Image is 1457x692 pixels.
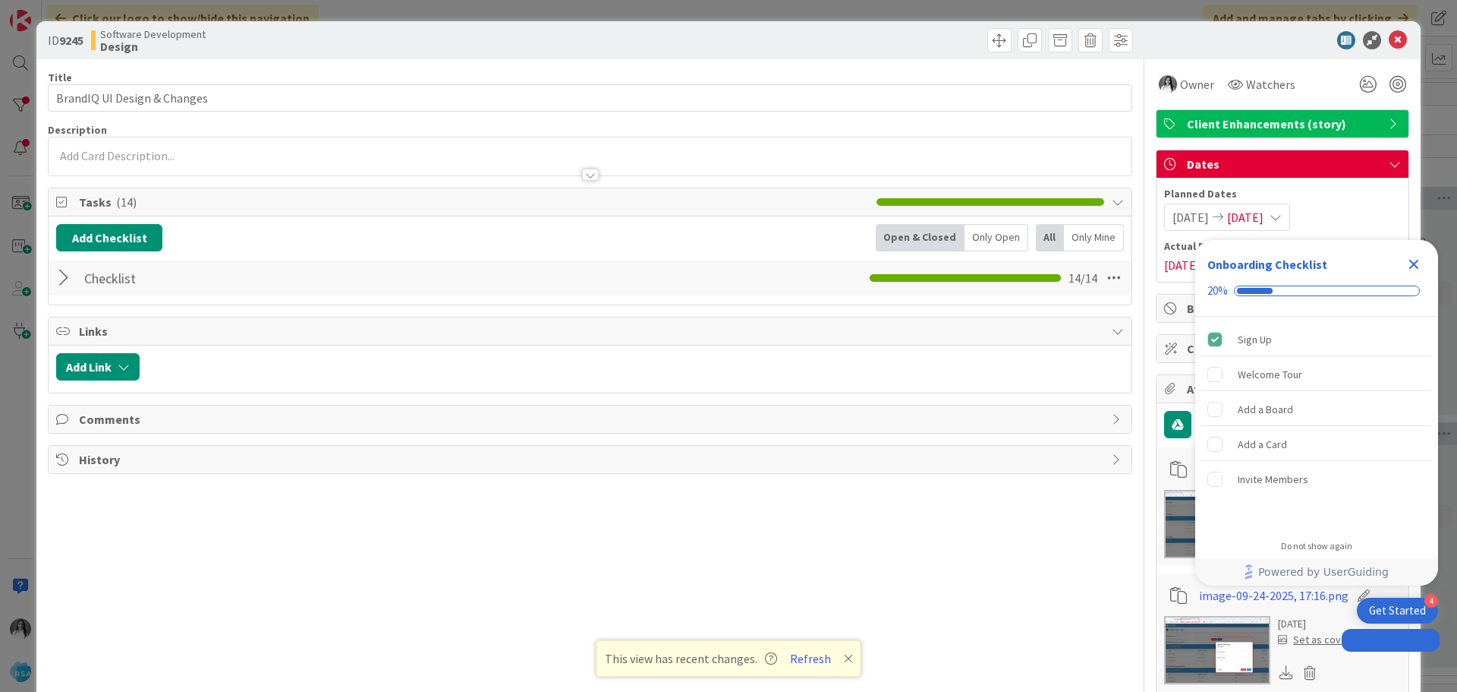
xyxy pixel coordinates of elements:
[1203,558,1430,586] a: Powered by UserGuiding
[1246,75,1295,93] span: Watchers
[1036,224,1064,251] div: All
[1238,365,1302,384] div: Welcome Tour
[1238,470,1308,488] div: Invite Members
[1064,224,1124,251] div: Only Mine
[1207,284,1426,298] div: Checklist progress: 20%
[1187,380,1381,398] span: Attachments
[1201,323,1432,356] div: Sign Up is complete.
[1187,299,1381,318] span: Block
[79,193,869,211] span: Tasks
[116,194,137,210] span: ( 14 )
[1281,540,1352,552] div: Do not show again
[1201,358,1432,391] div: Welcome Tour is incomplete.
[1238,435,1287,453] div: Add a Card
[965,224,1028,251] div: Only Open
[1201,393,1432,426] div: Add a Board is incomplete.
[1402,252,1426,276] div: Close Checklist
[1238,400,1293,419] div: Add a Board
[1278,663,1295,683] div: Download
[1068,269,1097,287] span: 14 / 14
[79,410,1104,428] span: Comments
[1195,240,1438,586] div: Checklist Container
[100,40,206,52] b: Design
[1201,428,1432,461] div: Add a Card is incomplete.
[48,123,107,137] span: Description
[1278,616,1351,632] div: [DATE]
[100,28,206,40] span: Software Development
[605,649,777,668] span: This view has recent changes.
[1164,256,1201,274] span: [DATE]
[1238,330,1272,349] div: Sign Up
[1195,558,1438,586] div: Footer
[1199,586,1348,605] a: image-09-24-2025, 17:16.png
[79,264,420,292] input: Add Checklist...
[79,450,1104,469] span: History
[1369,603,1426,618] div: Get Started
[1227,208,1263,226] span: [DATE]
[59,33,83,48] b: 9245
[1424,594,1438,608] div: 4
[48,31,83,49] span: ID
[1207,284,1228,298] div: 20%
[1201,463,1432,496] div: Invite Members is incomplete.
[785,649,836,668] button: Refresh
[1187,155,1381,173] span: Dates
[1187,340,1381,358] span: Custom Fields
[1164,239,1401,254] span: Actual Dates
[56,353,140,381] button: Add Link
[1187,115,1381,133] span: Client Enhancements (story)
[1159,75,1177,93] img: bs
[1258,563,1389,581] span: Powered by UserGuiding
[1207,255,1327,273] div: Onboarding Checklist
[1357,598,1438,624] div: Open Get Started checklist, remaining modules: 4
[48,84,1132,112] input: type card name here...
[48,71,72,84] label: Title
[1172,208,1209,226] span: [DATE]
[1195,317,1438,530] div: Checklist items
[56,224,162,251] button: Add Checklist
[1164,186,1401,202] span: Planned Dates
[1278,632,1351,648] div: Set as cover
[876,224,965,251] div: Open & Closed
[1180,75,1214,93] span: Owner
[79,322,1104,340] span: Links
